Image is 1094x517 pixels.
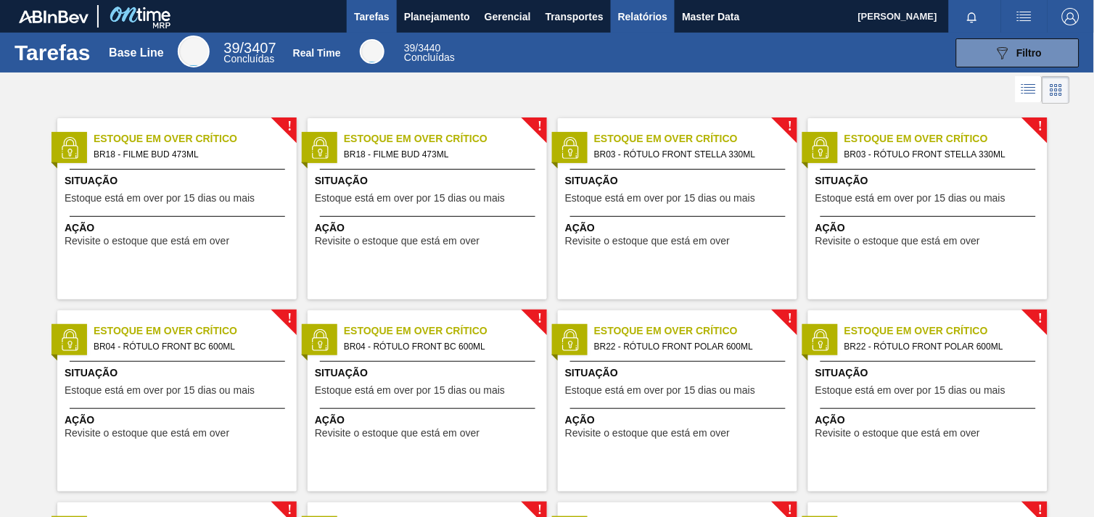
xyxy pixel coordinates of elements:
[844,339,1036,355] span: BR22 - RÓTULO FRONT POLAR 600ML
[565,173,794,189] span: Situação
[810,329,831,351] img: status
[594,131,797,146] span: Estoque em Over Crítico
[224,53,275,65] span: Concluídas
[594,323,797,339] span: Estoque em Over Crítico
[1038,505,1042,516] span: !
[15,44,91,61] h1: Tarefas
[94,339,285,355] span: BR04 - RÓTULO FRONT BC 600ML
[810,137,831,159] img: status
[404,51,455,63] span: Concluídas
[178,36,210,67] div: Base Line
[565,385,755,396] span: Estoque está em over por 15 dias ou mais
[815,193,1005,204] span: Estoque está em over por 15 dias ou mais
[287,313,292,324] span: !
[565,220,794,236] span: Ação
[404,44,455,62] div: Real Time
[594,339,786,355] span: BR22 - RÓTULO FRONT POLAR 600ML
[404,42,441,54] span: / 3440
[1016,76,1042,104] div: Visão em Lista
[815,173,1044,189] span: Situação
[546,8,604,25] span: Transportes
[65,428,229,439] span: Revisite o estoque que está em over
[682,8,739,25] span: Master Data
[315,236,480,247] span: Revisite o estoque que está em over
[224,42,276,64] div: Base Line
[815,413,1044,428] span: Ação
[594,146,786,162] span: BR03 - RÓTULO FRONT STELLA 330ML
[315,385,505,396] span: Estoque está em over por 15 dias ou mais
[109,46,164,59] div: Base Line
[1016,8,1033,25] img: userActions
[1017,47,1042,59] span: Filtro
[344,323,547,339] span: Estoque em Over Crítico
[788,121,792,132] span: !
[94,131,297,146] span: Estoque em Over Crítico
[565,193,755,204] span: Estoque está em over por 15 dias ou mais
[315,413,543,428] span: Ação
[485,8,531,25] span: Gerencial
[224,40,240,56] span: 39
[788,505,792,516] span: !
[315,428,480,439] span: Revisite o estoque que está em over
[309,137,331,159] img: status
[59,137,81,159] img: status
[315,365,543,381] span: Situação
[315,193,505,204] span: Estoque está em over por 15 dias ou mais
[309,329,331,351] img: status
[360,39,384,64] div: Real Time
[65,193,255,204] span: Estoque está em over por 15 dias ou mais
[1038,121,1042,132] span: !
[315,173,543,189] span: Situação
[1038,313,1042,324] span: !
[404,42,416,54] span: 39
[559,137,581,159] img: status
[344,131,547,146] span: Estoque em Over Crítico
[538,505,542,516] span: !
[538,121,542,132] span: !
[949,7,995,27] button: Notificações
[65,385,255,396] span: Estoque está em over por 15 dias ou mais
[538,313,542,324] span: !
[404,8,470,25] span: Planejamento
[94,323,297,339] span: Estoque em Over Crítico
[344,146,535,162] span: BR18 - FILME BUD 473ML
[559,329,581,351] img: status
[315,220,543,236] span: Ação
[65,413,293,428] span: Ação
[815,365,1044,381] span: Situação
[565,236,730,247] span: Revisite o estoque que está em over
[815,385,1005,396] span: Estoque está em over por 15 dias ou mais
[65,173,293,189] span: Situação
[293,47,341,59] div: Real Time
[1062,8,1079,25] img: Logout
[224,40,276,56] span: / 3407
[815,428,980,439] span: Revisite o estoque que está em over
[59,329,81,351] img: status
[844,146,1036,162] span: BR03 - RÓTULO FRONT STELLA 330ML
[287,505,292,516] span: !
[565,428,730,439] span: Revisite o estoque que está em over
[65,365,293,381] span: Situação
[1042,76,1070,104] div: Visão em Cards
[956,38,1079,67] button: Filtro
[94,146,285,162] span: BR18 - FILME BUD 473ML
[815,236,980,247] span: Revisite o estoque que está em over
[844,131,1048,146] span: Estoque em Over Crítico
[844,323,1048,339] span: Estoque em Over Crítico
[19,10,89,23] img: TNhmsLtSVTkK8tSr43FrP2fwEKptu5GPRR3wAAAABJRU5ErkJggg==
[344,339,535,355] span: BR04 - RÓTULO FRONT BC 600ML
[618,8,667,25] span: Relatórios
[354,8,390,25] span: Tarefas
[565,413,794,428] span: Ação
[565,365,794,381] span: Situação
[287,121,292,132] span: !
[65,236,229,247] span: Revisite o estoque que está em over
[815,220,1044,236] span: Ação
[788,313,792,324] span: !
[65,220,293,236] span: Ação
